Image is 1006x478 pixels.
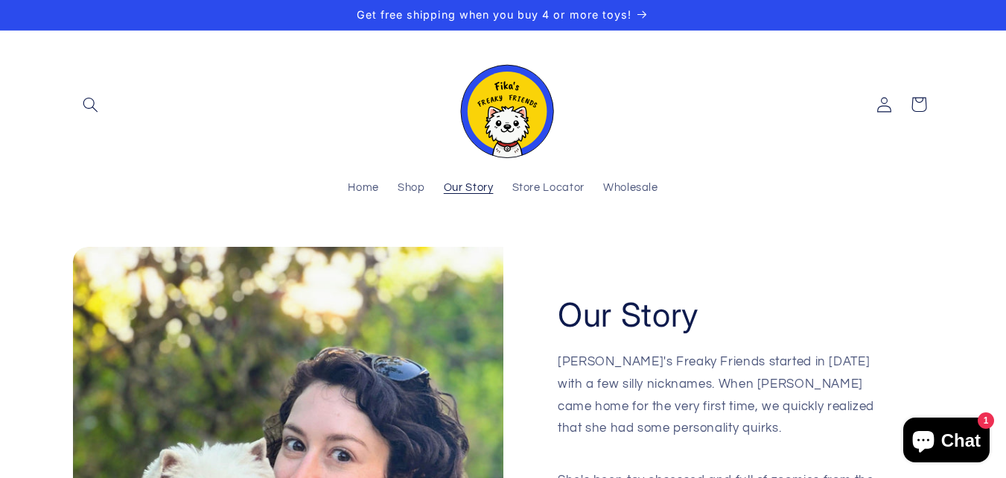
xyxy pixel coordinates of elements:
[451,51,555,158] img: Fika's Freaky Friends
[558,351,879,462] p: [PERSON_NAME]'s Freaky Friends started in [DATE] with a few silly nicknames. When [PERSON_NAME] c...
[503,172,593,205] a: Store Locator
[445,45,561,164] a: Fika's Freaky Friends
[73,87,107,122] summary: Search
[348,181,379,195] span: Home
[434,172,503,205] a: Our Story
[398,181,425,195] span: Shop
[512,181,585,195] span: Store Locator
[357,8,631,21] span: Get free shipping when you buy 4 or more toys!
[593,172,667,205] a: Wholesale
[339,172,389,205] a: Home
[603,181,658,195] span: Wholesale
[899,418,994,466] inbox-online-store-chat: Shopify online store chat
[558,294,699,336] h2: Our Story
[388,172,434,205] a: Shop
[444,181,494,195] span: Our Story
